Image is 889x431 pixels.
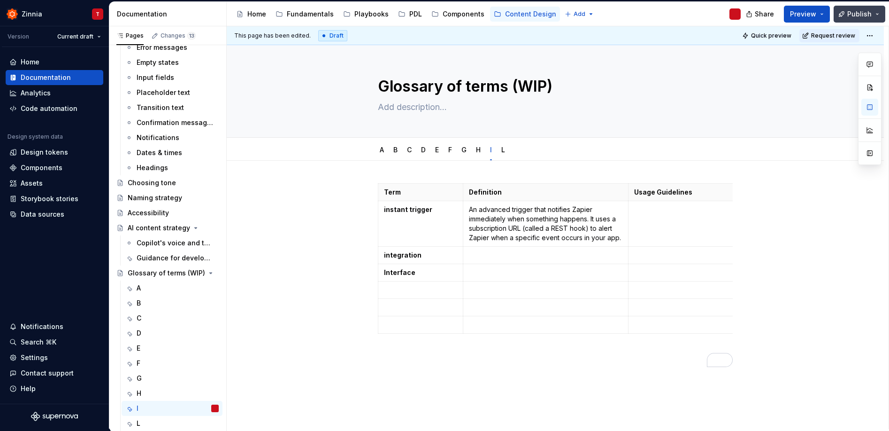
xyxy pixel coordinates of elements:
div: Changes [161,32,196,39]
a: Settings [6,350,103,365]
a: Assets [6,176,103,191]
div: Draft [318,30,347,41]
div: Contact support [21,368,74,378]
div: Storybook stories [21,194,78,204]
img: 45b30344-6175-44f5-928b-e1fa7fb9357c.png [7,8,18,20]
button: Share [741,6,780,23]
div: Playbooks [354,9,389,19]
a: F [122,356,222,371]
div: Dates & times [137,148,182,157]
a: Placeholder text [122,85,222,100]
a: C [122,311,222,326]
div: Choosing tone [128,178,176,188]
a: Components [428,7,488,22]
a: B [393,146,398,154]
p: Term [384,188,457,197]
a: Copilot's voice and tone [122,235,222,251]
span: Publish [847,9,872,19]
div: Code automation [21,104,77,113]
button: Add [562,8,597,21]
a: Fundamentals [272,7,337,22]
div: Copilot's voice and tone [137,238,214,248]
div: Placeholder text [137,88,190,97]
div: Notifications [137,133,179,142]
a: Dates & times [122,145,222,160]
div: Pages [116,32,144,39]
a: Error messages [122,40,222,55]
button: Request review [799,29,859,42]
a: Documentation [6,70,103,85]
div: Glossary of terms (WIP) [128,268,205,278]
a: Storybook stories [6,191,103,206]
div: I [486,140,496,159]
div: F [444,140,456,159]
div: Home [247,9,266,19]
div: E [137,344,140,353]
a: Empty states [122,55,222,70]
a: L [501,146,505,154]
a: H [476,146,481,154]
a: A [122,281,222,296]
a: Confirmation messages [122,115,222,130]
a: I [490,146,492,154]
button: Preview [784,6,830,23]
button: Current draft [53,30,105,43]
span: 13 [187,32,196,39]
a: I [122,401,222,416]
span: Preview [790,9,816,19]
a: G [461,146,467,154]
p: Definition [469,188,622,197]
button: ZinniaT [2,4,107,24]
div: L [137,419,140,428]
span: This page has been edited. [234,32,311,39]
div: Confirmation messages [137,118,214,127]
strong: instant trigger [384,205,432,213]
button: Contact support [6,366,103,381]
a: B [122,296,222,311]
div: Naming strategy [128,193,182,203]
a: A [380,146,384,154]
div: T [96,10,100,18]
a: D [421,146,426,154]
div: Zinnia [22,9,42,19]
a: Home [6,55,103,70]
div: Data sources [21,210,64,219]
div: G [137,374,142,383]
p: An advanced trigger that notifies Zapier immediately when something happens. It uses a subscripti... [469,205,622,243]
div: Content Design [505,9,556,19]
div: D [137,329,141,338]
button: Search ⌘K [6,335,103,350]
a: Supernova Logo [31,412,78,421]
div: PDL [409,9,422,19]
div: To enrich screen reader interactions, please activate Accessibility in Grammarly extension settings [378,183,733,360]
div: A [137,283,141,293]
span: Share [755,9,774,19]
div: L [498,140,509,159]
a: E [122,341,222,356]
a: PDL [394,7,426,22]
div: Search ⌘K [21,337,56,347]
div: Guidance for developers [137,253,214,263]
div: H [137,389,141,398]
a: Playbooks [339,7,392,22]
a: G [122,371,222,386]
textarea: Glossary of terms (WIP) [376,75,731,98]
a: Data sources [6,207,103,222]
div: D [417,140,429,159]
div: Error messages [137,43,187,52]
div: Notifications [21,322,63,331]
button: Help [6,381,103,396]
a: Naming strategy [113,190,222,205]
a: D [122,326,222,341]
div: C [403,140,415,159]
div: Documentation [21,73,71,82]
a: Headings [122,160,222,175]
div: G [458,140,470,159]
a: Home [232,7,270,22]
a: Accessibility [113,205,222,220]
a: Transition text [122,100,222,115]
a: Notifications [122,130,222,145]
a: Analytics [6,86,103,101]
div: H [472,140,484,159]
div: Components [21,163,62,172]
